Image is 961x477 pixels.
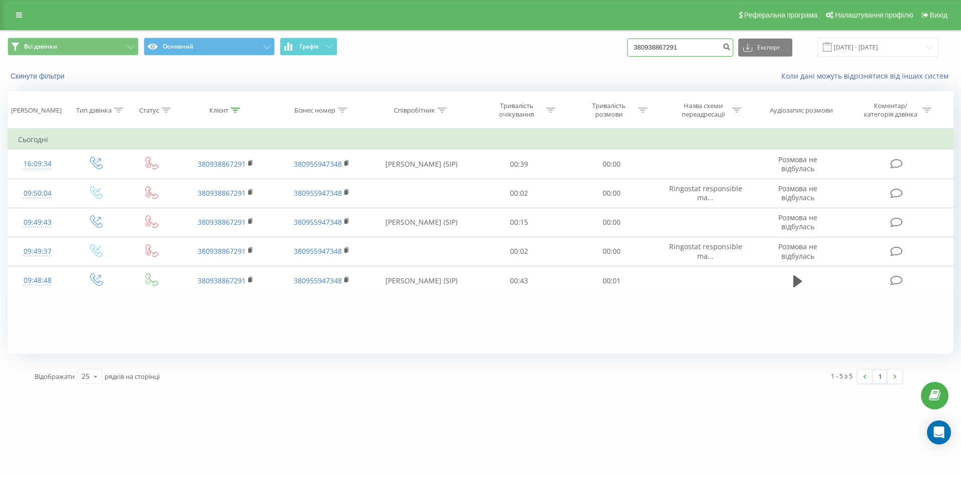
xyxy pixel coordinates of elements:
[18,154,57,174] div: 16:09:34
[831,371,852,381] div: 1 - 5 з 5
[209,106,228,115] div: Клієнт
[927,420,951,444] div: Open Intercom Messenger
[835,11,913,19] span: Налаштування профілю
[861,102,920,119] div: Коментар/категорія дзвінка
[778,155,817,173] span: Розмова не відбулась
[35,372,75,381] span: Відображати
[565,208,657,237] td: 00:00
[18,184,57,203] div: 09:50:04
[781,71,953,81] a: Коли дані можуть відрізнятися вiд інших систем
[744,11,818,19] span: Реферальна програма
[770,106,833,115] div: Аудіозапис розмови
[778,242,817,260] span: Розмова не відбулась
[369,266,473,295] td: [PERSON_NAME] (SIP)
[473,266,565,295] td: 00:43
[198,217,246,227] a: 380938867291
[105,372,160,381] span: рядків на сторінці
[76,106,112,115] div: Тип дзвінка
[582,102,636,119] div: Тривалість розмови
[369,150,473,179] td: [PERSON_NAME] (SIP)
[18,271,57,290] div: 09:48:48
[294,217,342,227] a: 380955947348
[280,38,337,56] button: Графік
[294,246,342,256] a: 380955947348
[473,208,565,237] td: 00:15
[139,106,159,115] div: Статус
[473,150,565,179] td: 00:39
[294,106,335,115] div: Бізнес номер
[676,102,730,119] div: Назва схеми переадресації
[18,213,57,232] div: 09:49:43
[872,369,887,383] a: 1
[198,188,246,198] a: 380938867291
[8,72,70,81] button: Скинути фільтри
[490,102,544,119] div: Тривалість очікування
[299,43,319,50] span: Графік
[369,208,473,237] td: [PERSON_NAME] (SIP)
[473,237,565,266] td: 00:02
[82,371,90,381] div: 25
[198,159,246,169] a: 380938867291
[24,43,57,51] span: Всі дзвінки
[8,130,953,150] td: Сьогодні
[778,213,817,231] span: Розмова не відбулась
[144,38,275,56] button: Основний
[565,237,657,266] td: 00:00
[669,242,742,260] span: Ringostat responsible ma...
[294,276,342,285] a: 380955947348
[669,184,742,202] span: Ringostat responsible ma...
[198,276,246,285] a: 380938867291
[11,106,62,115] div: [PERSON_NAME]
[565,150,657,179] td: 00:00
[565,179,657,208] td: 00:00
[930,11,947,19] span: Вихід
[738,39,792,57] button: Експорт
[18,242,57,261] div: 09:49:37
[294,159,342,169] a: 380955947348
[198,246,246,256] a: 380938867291
[394,106,435,115] div: Співробітник
[473,179,565,208] td: 00:02
[627,39,733,57] input: Пошук за номером
[565,266,657,295] td: 00:01
[294,188,342,198] a: 380955947348
[778,184,817,202] span: Розмова не відбулась
[8,38,139,56] button: Всі дзвінки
